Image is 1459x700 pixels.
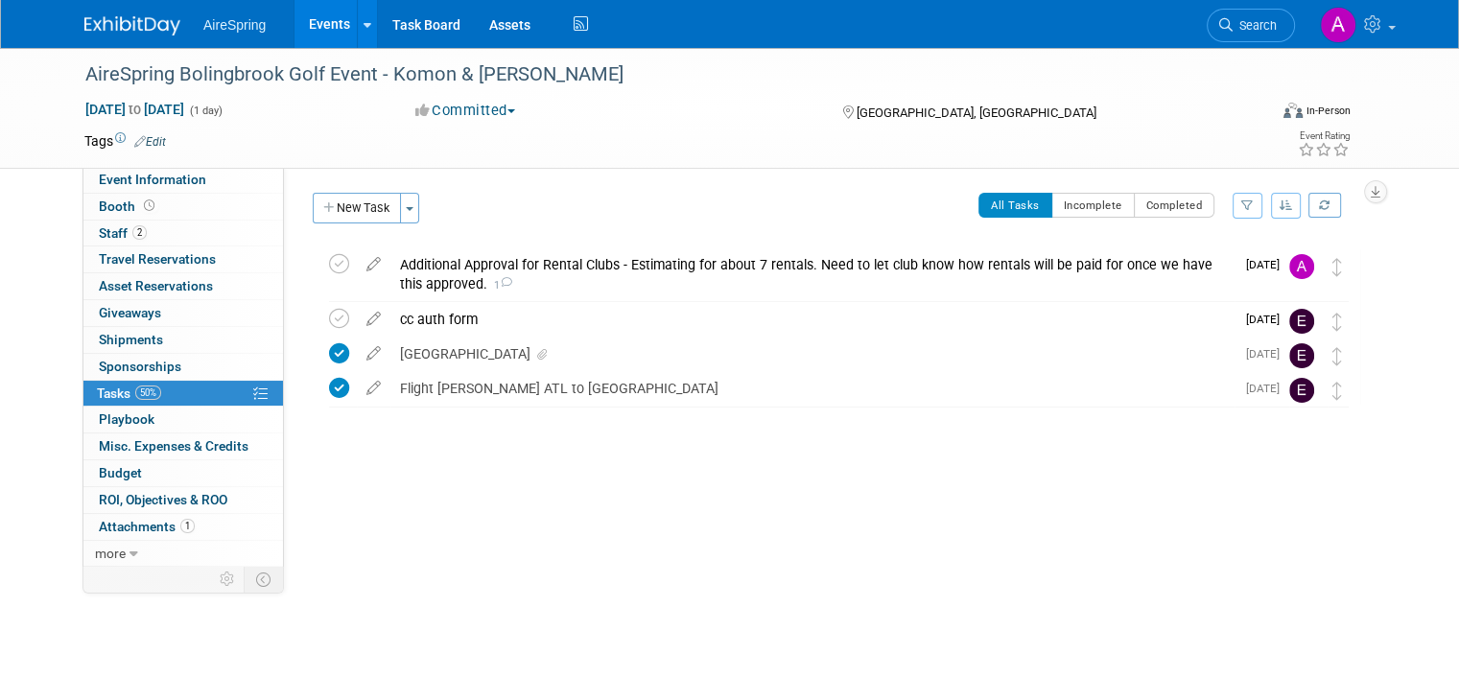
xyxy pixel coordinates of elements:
span: to [126,102,144,117]
a: edit [357,311,390,328]
a: Staff2 [83,221,283,246]
a: ROI, Objectives & ROO [83,487,283,513]
span: Booth [99,198,158,214]
a: Asset Reservations [83,273,283,299]
span: AireSpring [203,17,266,33]
div: AireSpring Bolingbrook Golf Event - Komon & [PERSON_NAME] [79,58,1243,92]
span: [DATE] [1246,313,1289,326]
a: Booth [83,194,283,220]
a: Playbook [83,407,283,432]
td: Personalize Event Tab Strip [211,567,245,592]
button: New Task [313,193,401,223]
div: cc auth form [390,303,1235,336]
span: Search [1233,18,1277,33]
a: Event Information [83,167,283,193]
i: Move task [1332,382,1342,400]
div: Event Rating [1298,131,1350,141]
img: erica arjona [1289,378,1314,403]
span: 1 [487,279,512,292]
span: 2 [132,225,147,240]
button: Committed [409,101,523,121]
button: Incomplete [1051,193,1135,218]
span: Giveaways [99,305,161,320]
span: [DATE] [1246,382,1289,395]
a: edit [357,380,390,397]
div: [GEOGRAPHIC_DATA] [390,338,1235,370]
span: [DATE] [1246,347,1289,361]
td: Toggle Event Tabs [245,567,284,592]
span: [GEOGRAPHIC_DATA], [GEOGRAPHIC_DATA] [857,105,1096,120]
span: Playbook [99,411,154,427]
a: edit [357,345,390,362]
i: Move task [1332,347,1342,365]
img: erica arjona [1289,343,1314,368]
span: Misc. Expenses & Credits [99,438,248,454]
span: Booth not reserved yet [140,198,158,213]
span: Shipments [99,332,163,347]
span: Travel Reservations [99,251,216,267]
img: ExhibitDay [84,16,180,35]
td: Tags [84,131,166,151]
img: Format-Inperson.png [1283,103,1303,118]
button: Completed [1134,193,1215,218]
a: Giveaways [83,300,283,326]
a: Refresh [1308,193,1341,218]
a: Budget [83,460,283,486]
div: In-Person [1306,104,1351,118]
img: Angie Handal [1289,254,1314,279]
a: Sponsorships [83,354,283,380]
a: edit [357,256,390,273]
a: Attachments1 [83,514,283,540]
a: Tasks50% [83,381,283,407]
a: Shipments [83,327,283,353]
a: Misc. Expenses & Credits [83,433,283,459]
img: erica arjona [1289,309,1314,334]
i: Move task [1332,313,1342,331]
span: Sponsorships [99,359,181,374]
span: 1 [180,519,195,533]
span: Tasks [97,385,161,401]
a: Search [1207,9,1295,42]
div: Additional Approval for Rental Clubs - Estimating for about 7 rentals. Need to let club know how ... [390,248,1235,301]
span: ROI, Objectives & ROO [99,492,227,507]
a: Travel Reservations [83,246,283,272]
span: Asset Reservations [99,278,213,293]
button: All Tasks [978,193,1052,218]
span: 50% [135,385,161,400]
span: Staff [99,225,147,241]
a: Edit [134,135,166,149]
div: Flight [PERSON_NAME] ATL to [GEOGRAPHIC_DATA] [390,372,1235,405]
img: Angie Handal [1320,7,1356,43]
span: Event Information [99,172,206,187]
a: more [83,541,283,567]
div: Event Format [1164,100,1351,128]
span: [DATE] [1246,258,1289,271]
span: Budget [99,465,142,480]
i: Move task [1332,258,1342,276]
span: Attachments [99,519,195,534]
span: (1 day) [188,105,223,117]
span: [DATE] [DATE] [84,101,185,118]
span: more [95,546,126,561]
